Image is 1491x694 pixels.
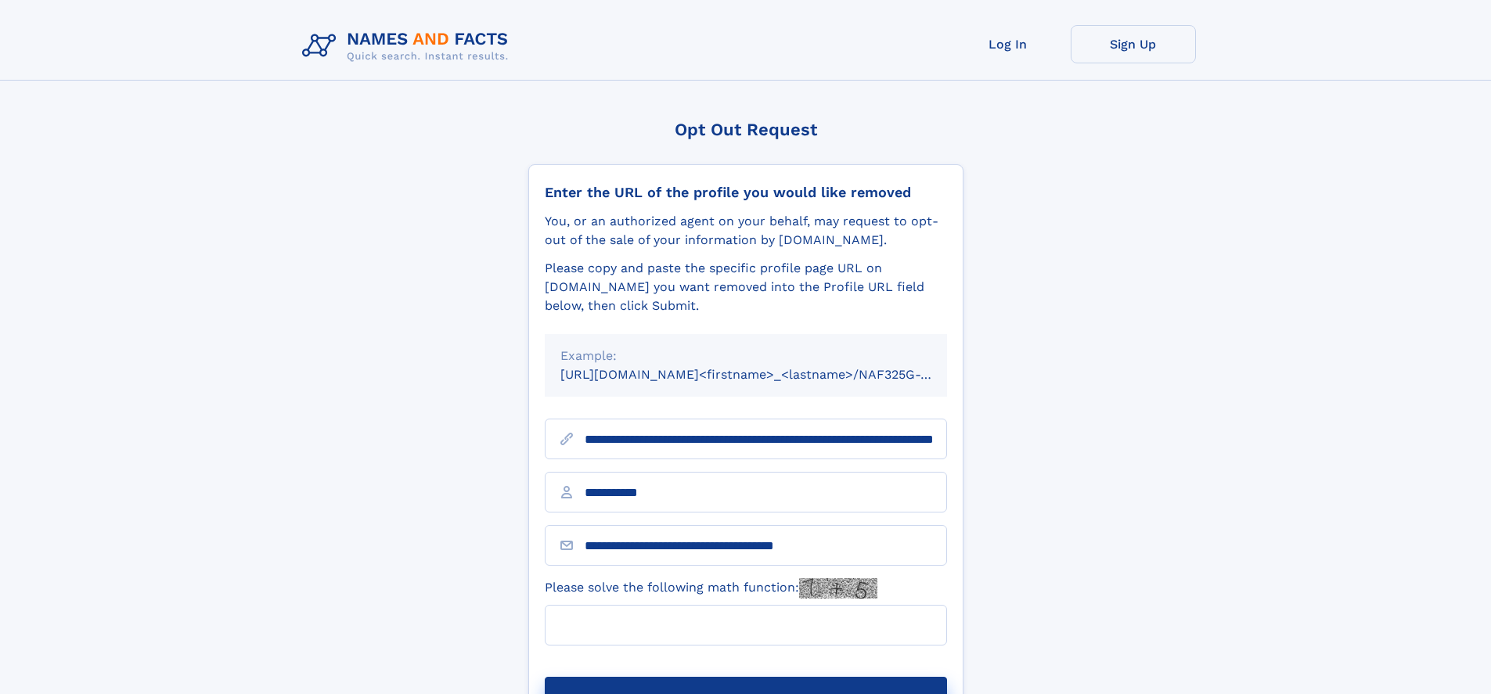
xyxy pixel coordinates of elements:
[1071,25,1196,63] a: Sign Up
[545,212,947,250] div: You, or an authorized agent on your behalf, may request to opt-out of the sale of your informatio...
[545,184,947,201] div: Enter the URL of the profile you would like removed
[945,25,1071,63] a: Log In
[296,25,521,67] img: Logo Names and Facts
[560,347,931,365] div: Example:
[528,120,963,139] div: Opt Out Request
[545,578,877,599] label: Please solve the following math function:
[560,367,977,382] small: [URL][DOMAIN_NAME]<firstname>_<lastname>/NAF325G-xxxxxxxx
[545,259,947,315] div: Please copy and paste the specific profile page URL on [DOMAIN_NAME] you want removed into the Pr...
